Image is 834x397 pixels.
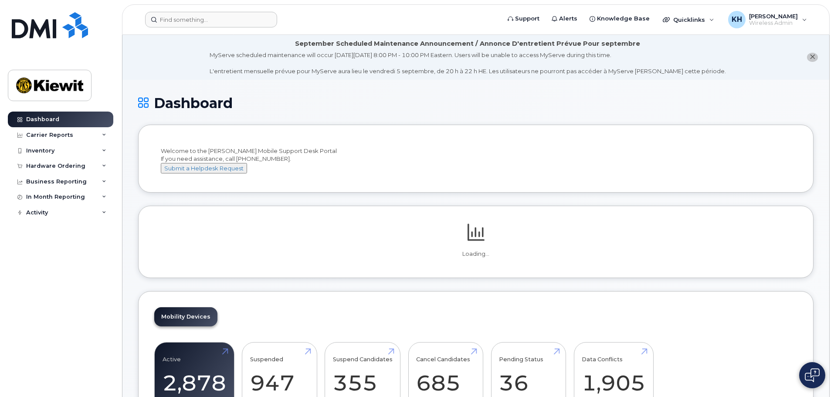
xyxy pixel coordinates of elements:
button: close notification [807,53,818,62]
div: Welcome to the [PERSON_NAME] Mobile Support Desk Portal If you need assistance, call [PHONE_NUMBER]. [161,147,791,174]
div: MyServe scheduled maintenance will occur [DATE][DATE] 8:00 PM - 10:00 PM Eastern. Users will be u... [210,51,726,75]
h1: Dashboard [138,95,814,111]
a: Mobility Devices [154,307,217,326]
p: Loading... [154,250,797,258]
img: Open chat [805,368,820,382]
div: September Scheduled Maintenance Announcement / Annonce D'entretient Prévue Pour septembre [295,39,640,48]
a: Submit a Helpdesk Request [161,165,247,172]
button: Submit a Helpdesk Request [161,163,247,174]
